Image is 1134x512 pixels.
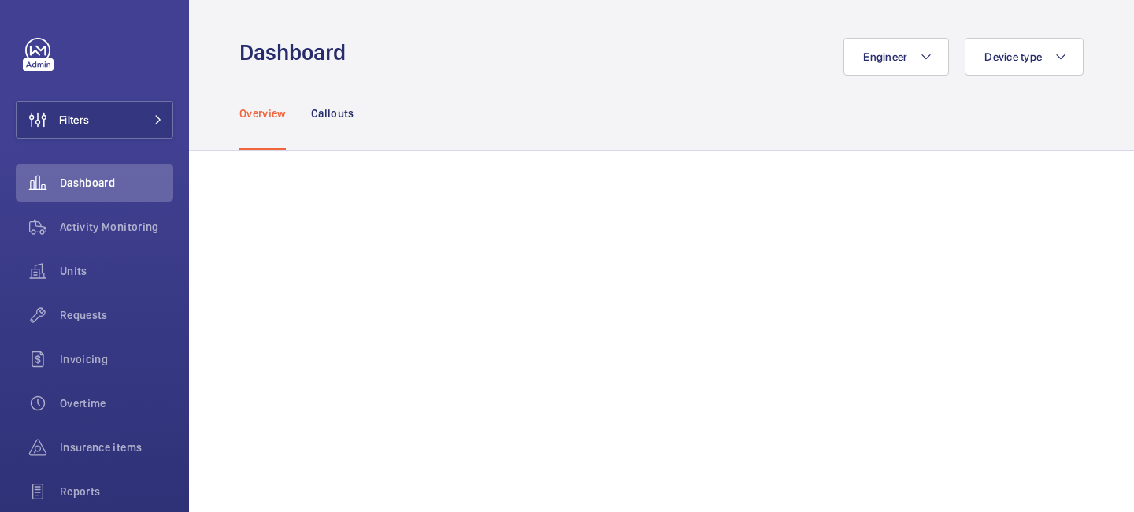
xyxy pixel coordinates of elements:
span: Engineer [863,50,907,63]
span: Insurance items [60,440,173,455]
span: Overtime [60,395,173,411]
span: Filters [59,112,89,128]
span: Requests [60,307,173,323]
span: Units [60,263,173,279]
p: Callouts [311,106,354,121]
button: Device type [965,38,1084,76]
h1: Dashboard [239,38,355,67]
span: Dashboard [60,175,173,191]
span: Reports [60,484,173,499]
p: Overview [239,106,286,121]
span: Activity Monitoring [60,219,173,235]
span: Device type [984,50,1042,63]
button: Engineer [843,38,949,76]
span: Invoicing [60,351,173,367]
button: Filters [16,101,173,139]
